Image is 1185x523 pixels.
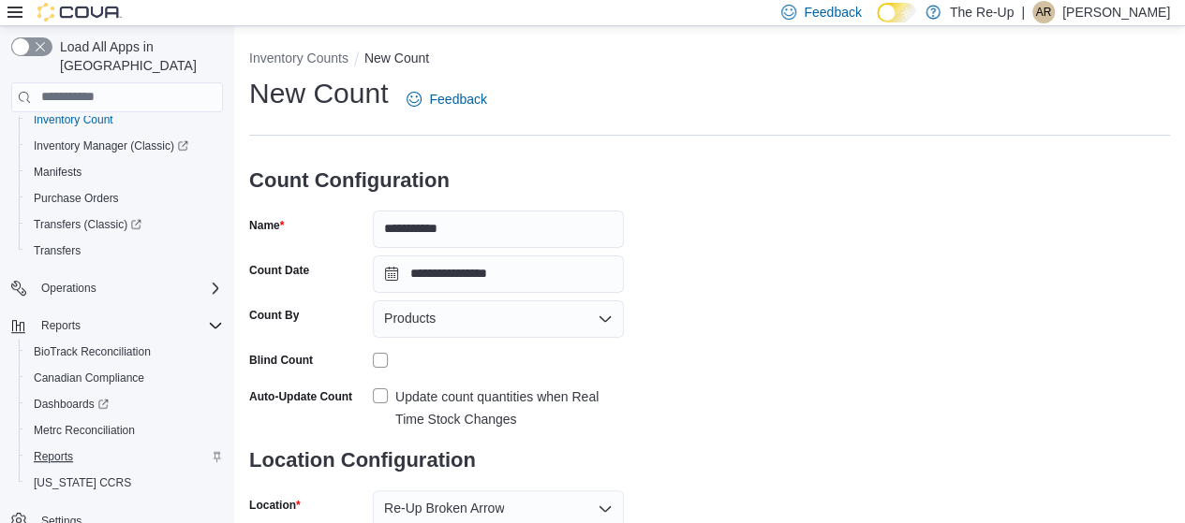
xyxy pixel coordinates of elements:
span: Operations [41,281,96,296]
span: Manifests [34,165,81,180]
button: Operations [4,275,230,301]
button: Canadian Compliance [19,365,230,391]
a: Dashboards [19,391,230,417]
span: Feedback [429,90,486,109]
button: Operations [34,277,104,299]
span: Feedback [804,3,861,22]
span: Manifests [26,161,223,183]
button: Inventory Count [19,107,230,133]
button: [US_STATE] CCRS [19,470,230,496]
div: Update count quantities when Real Time Stock Changes [395,385,624,430]
span: Dark Mode [877,22,878,23]
button: Open list of options [598,312,613,327]
p: The Re-Up [950,1,1014,23]
span: [US_STATE] CCRS [34,475,131,490]
button: Purchase Orders [19,185,230,211]
div: Aaron Remington [1032,1,1055,23]
button: BioTrack Reconciliation [19,339,230,365]
span: Dashboards [34,397,109,412]
span: Re-Up Broken Arrow [384,497,504,519]
a: [US_STATE] CCRS [26,472,139,494]
span: AR [1036,1,1052,23]
span: Purchase Orders [26,187,223,210]
button: Reports [4,312,230,339]
button: New Count [364,51,429,65]
p: [PERSON_NAME] [1062,1,1170,23]
span: Metrc Reconciliation [26,419,223,442]
span: Canadian Compliance [34,370,144,385]
span: Purchase Orders [34,191,119,206]
button: Manifests [19,159,230,185]
a: Reports [26,445,81,468]
a: Manifests [26,161,89,183]
label: Name [249,218,284,233]
span: Canadian Compliance [26,367,223,389]
a: Purchase Orders [26,187,126,210]
span: Reports [41,318,81,333]
span: Reports [26,445,223,468]
button: Transfers [19,238,230,264]
span: Products [384,307,436,329]
a: Metrc Reconciliation [26,419,142,442]
span: Washington CCRS [26,472,223,494]
span: Inventory Count [26,109,223,131]
input: Dark Mode [877,3,916,22]
button: Open list of options [598,501,613,516]
span: Inventory Count [34,112,113,127]
h1: New Count [249,75,388,112]
nav: An example of EuiBreadcrumbs [249,49,1170,71]
label: Count By [249,308,299,323]
span: Metrc Reconciliation [34,423,135,438]
a: BioTrack Reconciliation [26,341,158,363]
a: Feedback [399,80,494,118]
span: Reports [34,449,73,464]
span: Inventory Manager (Classic) [26,135,223,157]
button: Metrc Reconciliation [19,417,230,443]
label: Count Date [249,263,309,278]
div: Blind Count [249,353,313,368]
input: Press the down key to open a popover containing a calendar. [373,255,624,293]
a: Dashboards [26,393,116,415]
button: Inventory Counts [249,51,348,65]
a: Inventory Count [26,109,121,131]
a: Transfers (Classic) [19,211,230,238]
span: Dashboards [26,393,223,415]
h3: Location Configuration [249,430,624,490]
a: Transfers (Classic) [26,213,149,236]
a: Transfers [26,240,88,262]
button: Reports [34,314,88,337]
span: Transfers [26,240,223,262]
span: Operations [34,277,223,299]
span: Load All Apps in [GEOGRAPHIC_DATA] [52,37,223,75]
a: Inventory Manager (Classic) [26,135,196,157]
img: Cova [37,3,122,22]
span: BioTrack Reconciliation [26,341,223,363]
span: Inventory Manager (Classic) [34,138,188,153]
span: Transfers (Classic) [34,217,141,232]
span: Reports [34,314,223,337]
a: Inventory Manager (Classic) [19,133,230,159]
a: Canadian Compliance [26,367,152,389]
span: BioTrack Reconciliation [34,344,151,359]
label: Location [249,498,301,513]
p: | [1021,1,1025,23]
span: Transfers [34,243,81,258]
h3: Count Configuration [249,151,624,211]
button: Reports [19,443,230,470]
label: Auto-Update Count [249,389,352,404]
span: Transfers (Classic) [26,213,223,236]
